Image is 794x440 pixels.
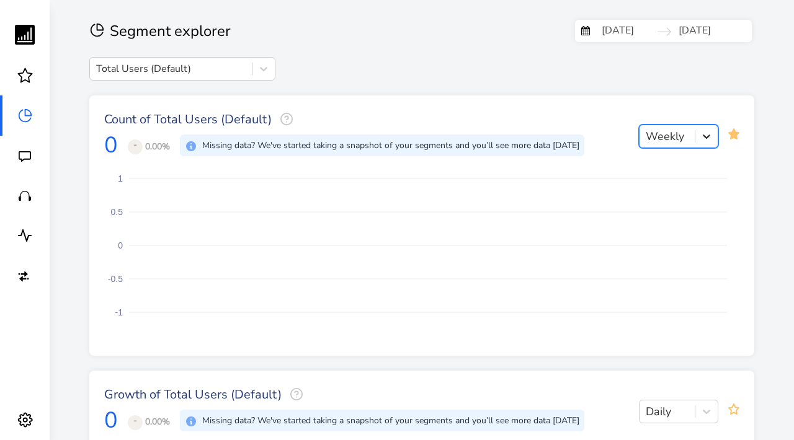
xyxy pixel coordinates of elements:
div: - [128,415,143,430]
span: 0 [104,404,118,438]
text: 1 [118,174,123,183]
div: Total Users (Default) [96,61,191,76]
span: 0.00% [128,141,170,152]
input: Start Date [595,20,671,42]
span: Missing data? We've started taking a snapshot of your segments and you’ll see more data [DATE] [202,139,579,151]
span: We've started taking a snapshot of your segments and you’ll see more data tomorrow [180,404,584,438]
button: Interact with the calendar and add the check-in date for your trip. [581,23,590,37]
span: 0.00% [128,416,170,428]
span: Count of Total Users (Default) [104,111,293,128]
span: Growth of Total Users (Default) [104,386,303,403]
span: We've started taking a snapshot of your segments and you’ll see more data tomorrow [180,129,584,162]
text: -1 [115,307,123,317]
span: 0 [104,129,118,162]
text: 0.5 [111,207,123,217]
input: End Date [672,20,747,42]
div: Daily [646,403,671,420]
text: -0.5 [108,274,123,284]
div: Weekly [646,128,684,145]
div: Segment explorer [89,20,575,42]
div: - [128,139,143,154]
span: Missing data? We've started taking a snapshot of your segments and you’ll see more data [DATE] [202,415,579,426]
text: 0 [118,240,123,250]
